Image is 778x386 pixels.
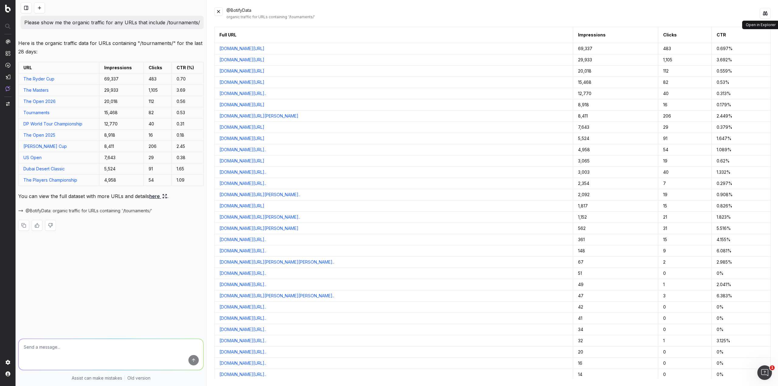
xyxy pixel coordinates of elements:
td: 0 [658,347,711,358]
td: 3.692% [711,54,770,66]
div: Clicks [663,32,677,38]
td: 20,018 [573,66,658,77]
a: [DOMAIN_NAME][URL] [219,68,264,74]
td: 0% [711,302,770,313]
button: Full URL [219,32,236,38]
td: 1,152 [573,212,658,223]
img: Assist [5,86,10,91]
td: Clicks [144,62,172,73]
td: 1.823% [711,212,770,223]
td: 0% [711,313,770,324]
td: 0 [658,324,711,335]
td: 40 [658,167,711,178]
td: 19 [658,155,711,167]
td: 12,770 [573,88,658,99]
iframe: Intercom live chat [757,365,772,380]
td: 7,643 [573,122,658,133]
img: Switch project [6,102,10,106]
td: 0 [658,302,711,313]
td: 4,958 [573,144,658,155]
td: 20,018 [99,96,144,107]
a: [DOMAIN_NAME][URL] [219,79,264,85]
td: 40 [658,88,711,99]
td: 29,933 [99,85,144,96]
td: 40 [144,118,172,130]
span: 1 [770,365,775,370]
td: 562 [573,223,658,234]
td: 112 [658,66,711,77]
td: 82 [144,107,172,118]
a: The Masters [23,87,49,93]
td: 0.697% [711,43,770,54]
td: 1.65 [171,163,204,175]
td: 483 [144,73,172,85]
p: Assist can make mistakes [72,375,122,381]
td: 31 [658,223,711,234]
a: [DOMAIN_NAME][URL].. [219,360,266,366]
img: My account [5,371,10,376]
td: 3 [658,290,711,302]
a: US Open [23,155,42,160]
td: 3,003 [573,167,658,178]
td: 82 [658,77,711,88]
td: 32 [573,335,658,347]
td: 0.56 [171,96,204,107]
td: 0% [711,268,770,279]
a: [DOMAIN_NAME][URL].. [219,282,266,288]
div: @BotifyData [226,7,760,19]
a: The Open 2025 [23,132,55,138]
td: 2.041% [711,279,770,290]
div: CTR [717,32,726,38]
td: 0.70 [171,73,204,85]
td: 0.31 [171,118,204,130]
button: Impressions [578,32,606,38]
td: 4.155% [711,234,770,245]
td: 1.647% [711,133,770,144]
td: 5,524 [99,163,144,175]
td: 29 [144,152,172,163]
a: The Ryder Cup [23,76,54,81]
td: 8,918 [99,130,144,141]
td: 51 [573,268,658,279]
img: Intelligence [5,51,10,56]
a: [DOMAIN_NAME][URL].. [219,326,266,333]
a: [DOMAIN_NAME][URL].. [219,180,266,186]
a: [DOMAIN_NAME][URL] [219,57,264,63]
td: 91 [144,163,172,175]
td: 9 [658,245,711,257]
td: 42 [573,302,658,313]
a: [DOMAIN_NAME][URL].. [219,91,266,97]
td: 29 [658,122,711,133]
td: 0.62% [711,155,770,167]
td: 15,468 [99,107,144,118]
td: 1,105 [144,85,172,96]
p: Here is the organic traffic data for URLs containing "/tournaments/" for the last 28 days: [18,39,204,56]
td: 361 [573,234,658,245]
a: [DOMAIN_NAME][URL].. [219,371,266,377]
td: 0.313% [711,88,770,99]
a: [DOMAIN_NAME][URL] [219,158,264,164]
img: Setting [5,360,10,365]
a: [PERSON_NAME] Cup [23,144,67,149]
a: The Open 2026 [23,99,56,104]
td: 8,411 [573,111,658,122]
td: 49 [573,279,658,290]
a: [DOMAIN_NAME][URL].. [219,248,266,254]
a: [DOMAIN_NAME][URL].. [219,169,266,175]
td: 2,092 [573,189,658,200]
img: Studio [5,74,10,79]
a: [DOMAIN_NAME][URL].. [219,338,266,344]
a: [DOMAIN_NAME][URL] [219,203,264,209]
a: [DOMAIN_NAME][URL].. [219,270,266,276]
td: 1.09 [171,175,204,186]
a: [DOMAIN_NAME][URL][PERSON_NAME].. [219,192,300,198]
td: CTR (%) [171,62,204,73]
td: 0% [711,324,770,335]
img: Activation [5,63,10,68]
td: 69,337 [99,73,144,85]
td: Impressions [99,62,144,73]
td: 0.18 [171,130,204,141]
td: 0 [658,369,711,380]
